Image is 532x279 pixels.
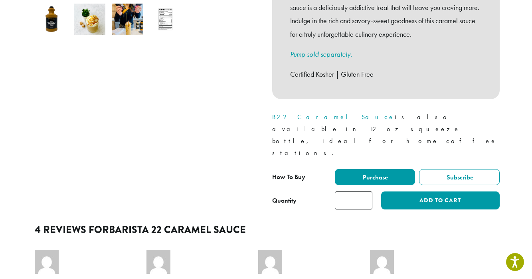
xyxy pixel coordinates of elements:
button: Add to cart [381,191,499,209]
span: Purchase [362,173,388,181]
div: Quantity [272,196,297,205]
input: Product quantity [335,191,372,209]
h2: 4 reviews for [35,224,498,236]
span: Barista 22 Caramel Sauce [109,222,246,237]
a: B22 Caramel Sauce [272,113,395,121]
span: How To Buy [272,173,305,181]
img: Barista 22 Caramel Sauce - Image 2 [74,4,105,35]
img: Barista 22 Caramel Sauce - Image 4 [150,4,181,35]
p: is also available in 12 oz squeeze bottle, ideal for home coffee stations. [272,111,500,159]
a: Pump sold separately. [290,50,352,59]
img: Barista 22 Caramel Sauce [36,4,67,35]
span: Subscribe [445,173,473,181]
img: Barista 22 Caramel Sauce - Image 3 [112,4,143,35]
p: Certified Kosher | Gluten Free [290,68,482,81]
